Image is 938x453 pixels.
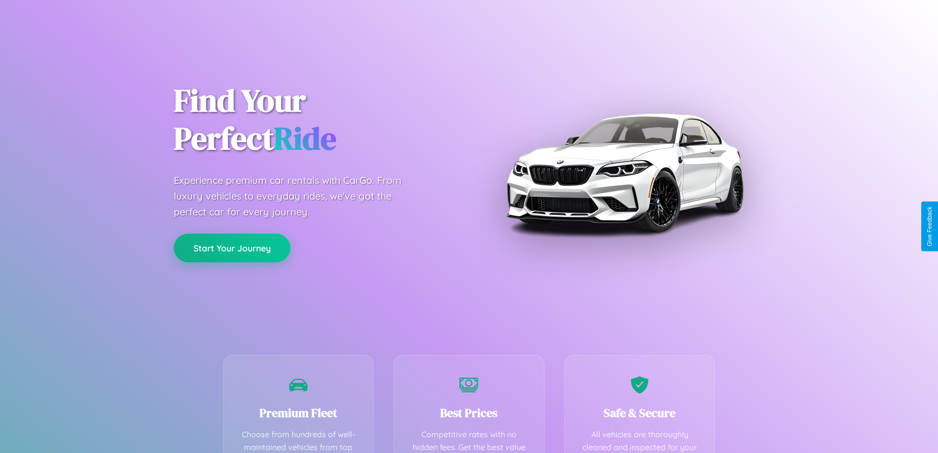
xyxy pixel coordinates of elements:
h1: Find Your Perfect [174,82,454,158]
p: Experience premium car rentals with CarGo. From luxury vehicles to everyday rides, we've got the ... [174,173,420,220]
img: Premium BMW car rental vehicle [501,49,747,296]
button: Start Your Journey [174,234,291,262]
h3: Safe & Secure [580,405,700,421]
span: Ride [274,117,336,160]
div: Give Feedback [926,207,933,246]
h3: Premium Fleet [238,405,359,421]
h3: Best Prices [409,405,529,421]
